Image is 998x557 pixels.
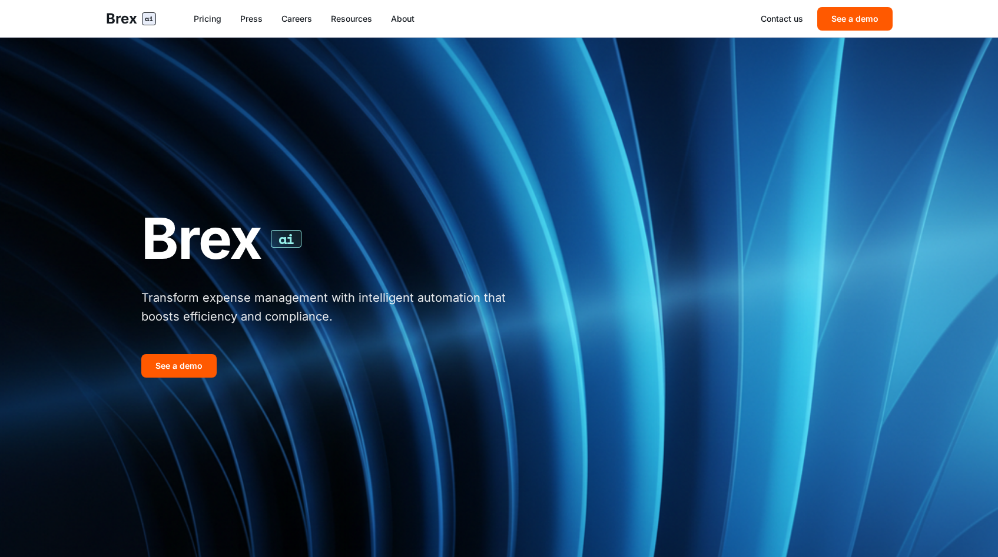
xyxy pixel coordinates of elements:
[106,9,137,28] span: Brex
[141,208,537,270] h1: Brex
[194,13,221,25] a: Pricing
[141,288,537,326] p: Transform expense management with intelligent automation that boosts efficiency and compliance.
[240,13,263,25] a: Press
[281,13,312,25] a: Careers
[271,230,301,248] span: ai
[141,354,217,378] button: See a demo
[106,9,156,28] a: Brexai
[817,7,893,31] button: See a demo
[331,13,372,25] a: Resources
[761,13,803,25] a: Contact us
[142,12,156,25] span: ai
[391,13,415,25] a: About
